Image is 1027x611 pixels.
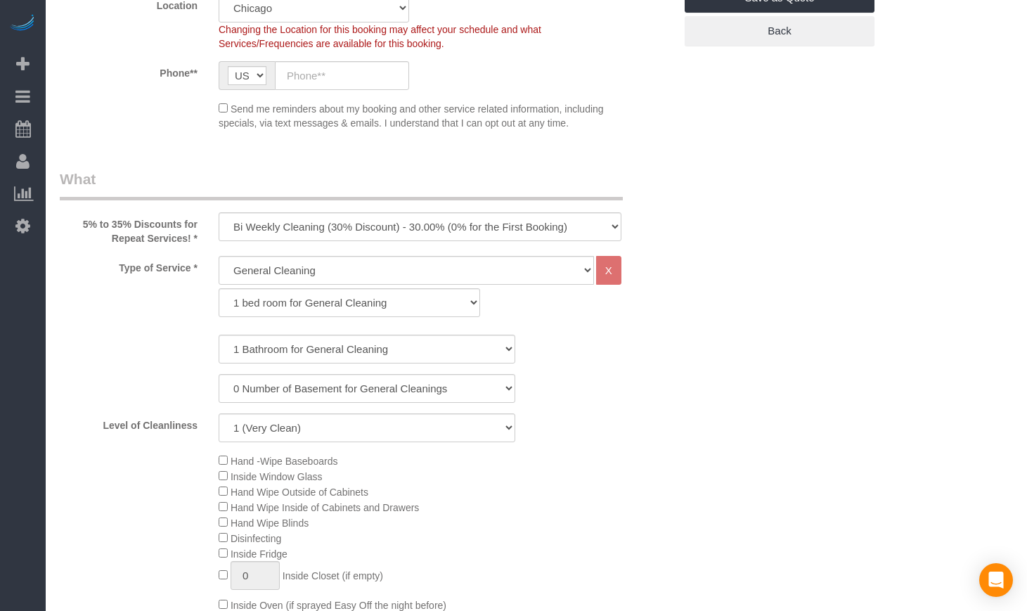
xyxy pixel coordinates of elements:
[283,570,383,581] span: Inside Closet (if empty)
[49,256,208,275] label: Type of Service *
[231,456,338,467] span: Hand -Wipe Baseboards
[219,103,604,129] span: Send me reminders about my booking and other service related information, including specials, via...
[231,533,281,544] span: Disinfecting
[8,14,37,34] img: Automaid Logo
[60,169,623,200] legend: What
[219,24,541,49] span: Changing the Location for this booking may affect your schedule and what Services/Frequencies are...
[49,413,208,432] label: Level of Cleanliness
[231,502,419,513] span: Hand Wipe Inside of Cabinets and Drawers
[231,487,368,498] span: Hand Wipe Outside of Cabinets
[231,471,323,482] span: Inside Window Glass
[979,563,1013,597] div: Open Intercom Messenger
[685,16,874,46] a: Back
[49,212,208,245] label: 5% to 35% Discounts for Repeat Services! *
[231,600,446,611] span: Inside Oven (if sprayed Easy Off the night before)
[231,517,309,529] span: Hand Wipe Blinds
[231,548,288,560] span: Inside Fridge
